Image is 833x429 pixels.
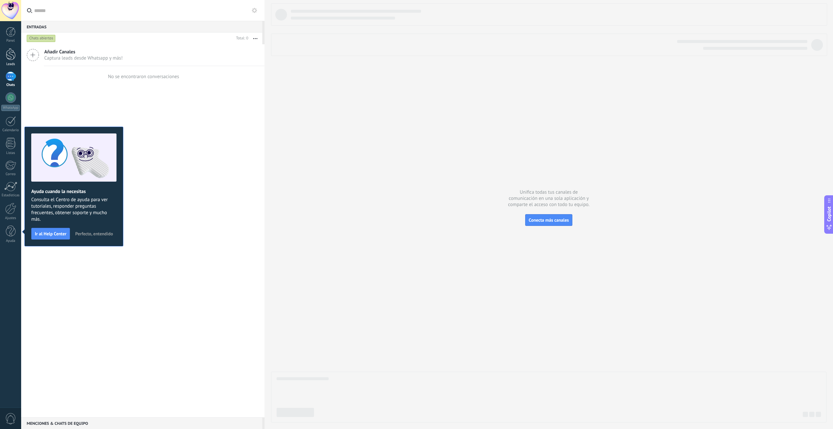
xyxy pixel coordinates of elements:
[1,39,20,43] div: Panel
[1,105,20,111] div: WhatsApp
[1,83,20,87] div: Chats
[108,74,179,80] div: No se encontraron conversaciones
[31,228,70,240] button: Ir al Help Center
[529,217,569,223] span: Conecta más canales
[525,214,572,226] button: Conecta más canales
[234,35,248,42] div: Total: 0
[31,197,116,223] span: Consulta el Centro de ayuda para ver tutoriales, responder preguntas frecuentes, obtener soporte ...
[826,207,832,222] span: Copilot
[44,49,123,55] span: Añadir Canales
[44,55,123,61] span: Captura leads desde Whatsapp y más!
[1,62,20,66] div: Leads
[31,188,116,195] h2: Ayuda cuando la necesitas
[1,216,20,220] div: Ajustes
[27,35,56,42] div: Chats abiertos
[1,128,20,132] div: Calendario
[21,21,262,33] div: Entradas
[1,239,20,243] div: Ayuda
[72,229,116,239] button: Perfecto, entendido
[75,231,113,236] span: Perfecto, entendido
[1,193,20,198] div: Estadísticas
[35,231,66,236] span: Ir al Help Center
[1,151,20,155] div: Listas
[21,417,262,429] div: Menciones & Chats de equipo
[1,172,20,176] div: Correo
